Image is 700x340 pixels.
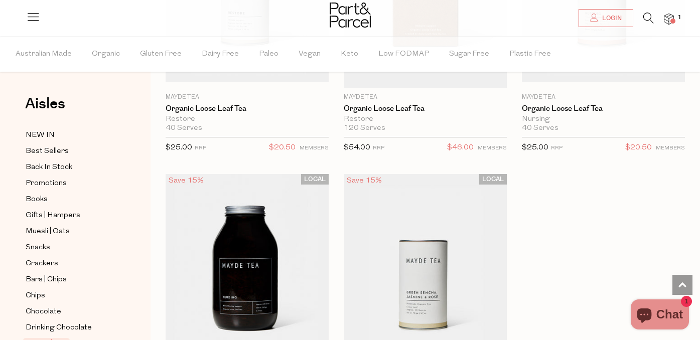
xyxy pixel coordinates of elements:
span: Muesli | Oats [26,226,70,238]
span: $25.00 [166,144,192,151]
inbox-online-store-chat: Shopify online store chat [628,299,692,332]
span: Low FODMAP [378,37,429,72]
a: Login [579,9,633,27]
p: Mayde Tea [522,93,685,102]
small: RRP [195,145,206,151]
span: $20.50 [625,141,652,154]
span: $46.00 [447,141,474,154]
small: MEMBERS [656,145,685,151]
span: Gluten Free [140,37,182,72]
span: LOCAL [479,174,507,185]
div: Save 15% [344,174,385,188]
span: Australian Made [16,37,72,72]
a: Best Sellers [26,145,117,157]
small: RRP [551,145,563,151]
a: Organic Loose Leaf Tea [344,104,507,113]
span: Paleo [259,37,278,72]
a: 1 [664,14,674,24]
span: Sugar Free [449,37,489,72]
a: Gifts | Hampers [26,209,117,222]
span: 120 Serves [344,124,385,133]
span: Aisles [25,93,65,115]
a: Organic Loose Leaf Tea [522,104,685,113]
span: Organic [92,37,120,72]
span: Keto [341,37,358,72]
span: Plastic Free [509,37,551,72]
a: Aisles [25,96,65,121]
small: MEMBERS [300,145,329,151]
div: Save 15% [166,174,207,188]
span: 40 Serves [522,124,558,133]
small: MEMBERS [478,145,507,151]
span: $54.00 [344,144,370,151]
a: Muesli | Oats [26,225,117,238]
div: Restore [166,115,329,124]
span: Crackers [26,258,58,270]
div: Restore [344,115,507,124]
a: Chocolate [26,305,117,318]
a: NEW IN [26,129,117,141]
span: 40 Serves [166,124,202,133]
span: Books [26,194,48,206]
p: Mayde Tea [344,93,507,102]
span: Snacks [26,242,50,254]
span: $20.50 [269,141,296,154]
img: Part&Parcel [330,3,371,28]
a: Chips [26,289,117,302]
small: RRP [373,145,384,151]
span: Vegan [299,37,321,72]
span: $25.00 [522,144,548,151]
span: Gifts | Hampers [26,210,80,222]
div: Nursing [522,115,685,124]
span: Login [600,14,622,23]
a: Drinking Chocolate [26,321,117,334]
a: Books [26,193,117,206]
a: Crackers [26,257,117,270]
a: Bars | Chips [26,273,117,286]
span: Bars | Chips [26,274,67,286]
a: Snacks [26,241,117,254]
span: 1 [675,13,684,22]
a: Back In Stock [26,161,117,174]
span: NEW IN [26,129,55,141]
a: Promotions [26,177,117,190]
p: Mayde Tea [166,93,329,102]
a: Organic Loose Leaf Tea [166,104,329,113]
span: Promotions [26,178,67,190]
span: Back In Stock [26,161,72,174]
span: Drinking Chocolate [26,322,92,334]
span: LOCAL [301,174,329,185]
span: Chocolate [26,306,61,318]
span: Best Sellers [26,145,69,157]
span: Chips [26,290,45,302]
span: Dairy Free [202,37,239,72]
